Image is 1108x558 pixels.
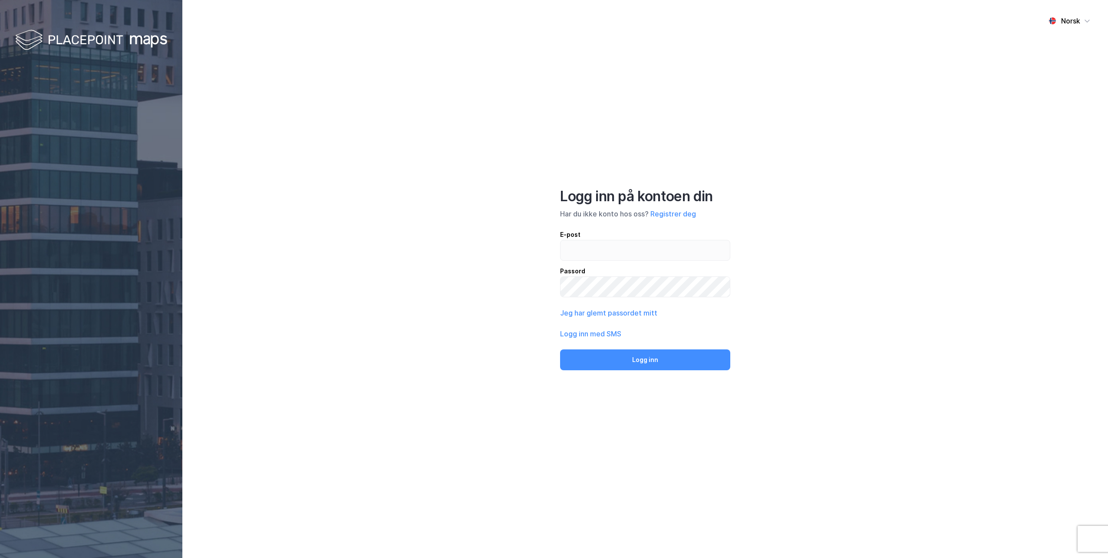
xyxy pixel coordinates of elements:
img: logo-white.f07954bde2210d2a523dddb988cd2aa7.svg [15,28,167,53]
button: Jeg har glemt passordet mitt [560,308,657,318]
div: E-post [560,229,730,240]
button: Logg inn med SMS [560,329,621,339]
button: Logg inn [560,349,730,370]
div: Logg inn på kontoen din [560,188,730,205]
div: Passord [560,266,730,276]
div: Har du ikke konto hos oss? [560,209,730,219]
button: Registrer deg [650,209,696,219]
div: Norsk [1061,16,1080,26]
